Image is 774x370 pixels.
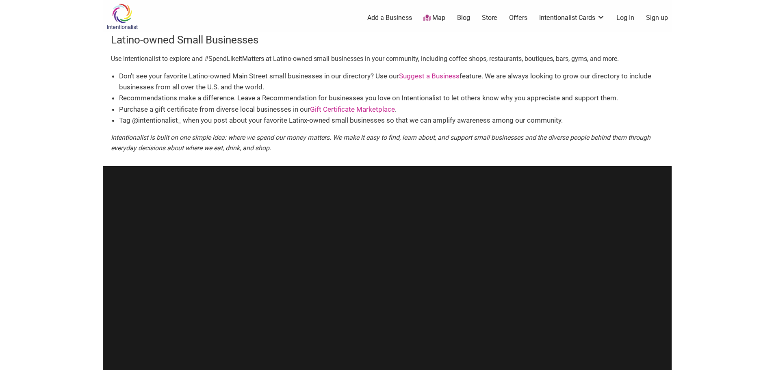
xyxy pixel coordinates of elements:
a: Intentionalist Cards [539,13,605,22]
li: Purchase a gift certificate from diverse local businesses in our . [119,104,663,115]
p: Use Intentionalist to explore and #SpendLikeItMatters at Latino-owned small businesses in your co... [111,54,663,64]
a: Map [423,13,445,23]
a: Blog [457,13,470,22]
a: Log In [616,13,634,22]
h3: Latino-owned Small Businesses [111,32,663,47]
a: Sign up [646,13,668,22]
a: Gift Certificate Marketplace [310,105,395,113]
em: Intentionalist is built on one simple idea: where we spend our money matters. We make it easy to ... [111,134,650,152]
li: Don’t see your favorite Latino-owned Main Street small businesses in our directory? Use our featu... [119,71,663,93]
li: Tag @intentionalist_ when you post about your favorite Latinx-owned small businesses so that we c... [119,115,663,126]
a: Offers [509,13,527,22]
a: Store [482,13,497,22]
li: Recommendations make a difference. Leave a Recommendation for businesses you love on Intentionali... [119,93,663,104]
a: Suggest a Business [399,72,460,80]
img: Intentionalist [103,3,141,30]
a: Add a Business [367,13,412,22]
